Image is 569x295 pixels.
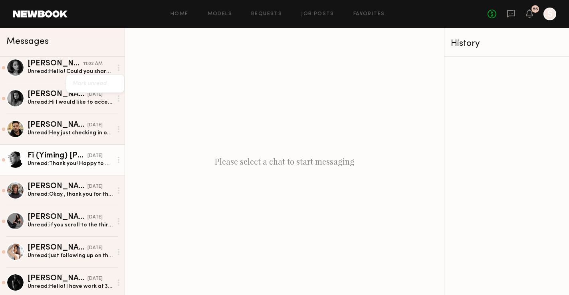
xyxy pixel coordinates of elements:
div: [PERSON_NAME] [28,183,87,191]
div: [PERSON_NAME] [28,244,87,252]
div: [PERSON_NAME] [28,213,87,221]
div: [PERSON_NAME] [28,121,87,129]
div: Fi (Yiming) [PERSON_NAME] [28,152,87,160]
div: Unread: Thank you! Happy to be on board and looking forward to it :) [28,160,113,167]
div: [DATE] [87,275,103,283]
span: Messages [6,37,49,46]
div: Mark unread [66,75,124,92]
div: [DATE] [87,214,103,221]
a: Models [208,12,232,17]
div: [PERSON_NAME] [28,60,83,68]
div: Unread: Okay , thank you for the update [28,191,113,198]
div: Unread: Hey just checking in on this [28,129,113,137]
a: Requests [251,12,282,17]
div: [DATE] [87,91,103,98]
div: [DATE] [87,183,103,191]
a: Favorites [353,12,385,17]
div: [DATE] [87,244,103,252]
div: 11:02 AM [83,60,103,68]
div: 55 [533,7,538,12]
a: Home [171,12,188,17]
div: Unread: if you scroll to the third slide of that carousel there’s a walking video! my agency also... [28,221,113,229]
div: [PERSON_NAME] [28,90,87,98]
div: [DATE] [87,122,103,129]
div: Unread: Hi I would like to accept the request could you give me more details please [28,98,113,106]
div: Please select a chat to start messaging [125,28,444,295]
a: Job Posts [301,12,334,17]
a: S [543,8,556,20]
div: Unread: just following up on the above. thank you. [28,252,113,260]
div: [PERSON_NAME] [28,275,87,283]
div: Unread: Hello! Could you share who the designers will be please [28,68,113,75]
div: Unread: Hello! I have work at 3 pm on the 9th would it be possible that we could have the fitting... [28,283,113,290]
div: History [451,39,563,48]
div: [DATE] [87,152,103,160]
